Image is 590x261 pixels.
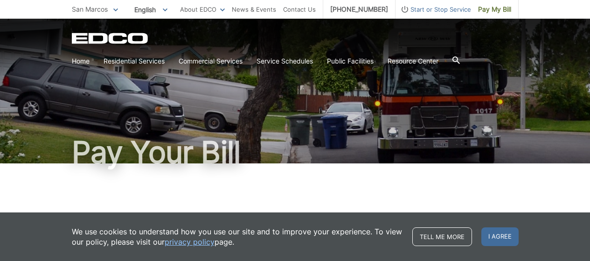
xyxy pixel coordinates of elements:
a: Public Facilities [327,56,374,66]
p: We use cookies to understand how you use our site and to improve your experience. To view our pol... [72,226,403,247]
a: Resource Center [388,56,438,66]
span: San Marcos [72,5,108,13]
a: Service Schedules [257,56,313,66]
a: privacy policy [165,237,215,247]
a: About EDCO [180,4,225,14]
a: Home [72,56,90,66]
a: Commercial Services [179,56,243,66]
h1: Pay Your Bill [72,210,519,227]
a: Residential Services [104,56,165,66]
a: News & Events [232,4,276,14]
a: EDCD logo. Return to the homepage. [72,33,149,44]
h1: Pay Your Bill [72,137,519,167]
span: English [127,2,174,17]
a: Tell me more [412,227,472,246]
a: Contact Us [283,4,316,14]
span: Pay My Bill [478,4,511,14]
span: I agree [481,227,519,246]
